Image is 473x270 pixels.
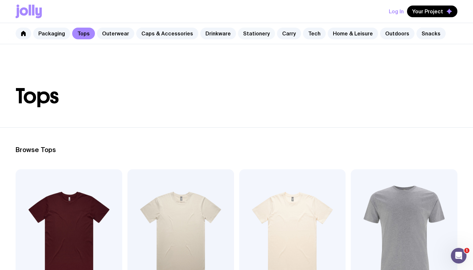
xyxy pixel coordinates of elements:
[33,28,70,39] a: Packaging
[412,8,443,15] span: Your Project
[16,146,457,154] h2: Browse Tops
[407,6,457,17] button: Your Project
[238,28,275,39] a: Stationery
[464,248,469,253] span: 1
[380,28,414,39] a: Outdoors
[303,28,326,39] a: Tech
[416,28,446,39] a: Snacks
[16,86,457,107] h1: Tops
[277,28,301,39] a: Carry
[389,6,404,17] button: Log In
[136,28,198,39] a: Caps & Accessories
[97,28,134,39] a: Outerwear
[200,28,236,39] a: Drinkware
[72,28,95,39] a: Tops
[451,248,466,264] iframe: Intercom live chat
[328,28,378,39] a: Home & Leisure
